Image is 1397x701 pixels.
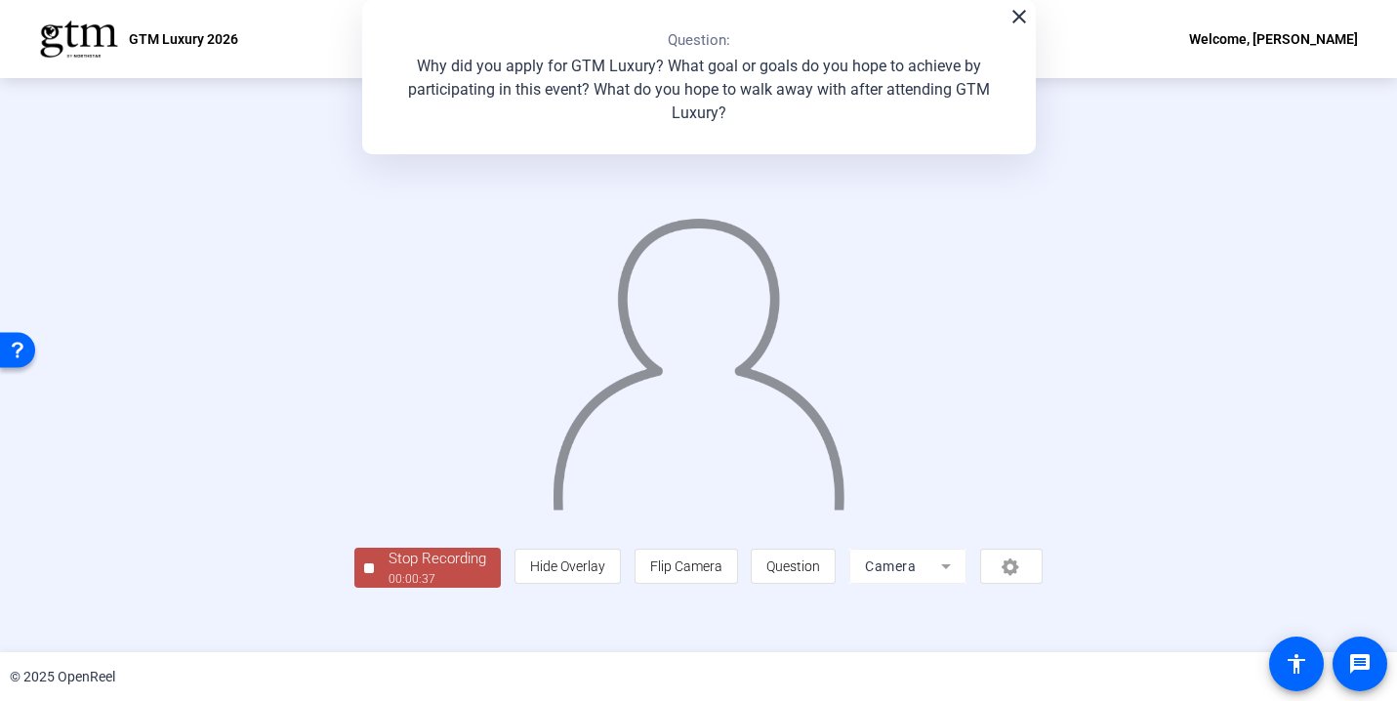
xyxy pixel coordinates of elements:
[550,201,847,511] img: overlay
[650,558,722,574] span: Flip Camera
[1348,652,1372,676] mat-icon: message
[668,29,730,52] p: Question:
[1007,5,1031,28] mat-icon: close
[1189,27,1358,51] div: Welcome, [PERSON_NAME]
[39,20,119,59] img: OpenReel logo
[389,548,486,570] div: Stop Recording
[751,549,836,584] button: Question
[382,55,1016,125] p: Why did you apply for GTM Luxury? What goal or goals do you hope to achieve by participating in t...
[766,558,820,574] span: Question
[1285,652,1308,676] mat-icon: accessibility
[635,549,738,584] button: Flip Camera
[354,548,501,588] button: Stop Recording00:00:37
[129,27,238,51] p: GTM Luxury 2026
[10,667,115,687] div: © 2025 OpenReel
[389,570,486,588] div: 00:00:37
[530,558,605,574] span: Hide Overlay
[514,549,621,584] button: Hide Overlay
